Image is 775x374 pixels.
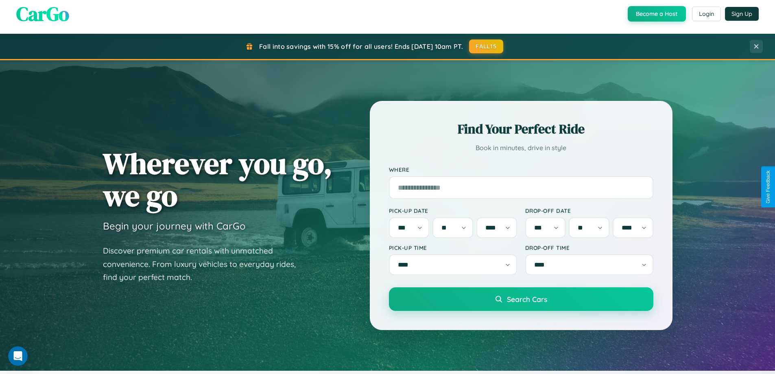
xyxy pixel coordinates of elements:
button: Become a Host [628,6,686,22]
label: Drop-off Date [525,207,653,214]
button: Search Cars [389,287,653,311]
p: Book in minutes, drive in style [389,142,653,154]
span: CarGo [16,0,69,27]
label: Pick-up Date [389,207,517,214]
span: Search Cars [507,295,547,304]
button: Login [692,7,721,21]
h3: Begin your journey with CarGo [103,220,246,232]
button: Sign Up [725,7,759,21]
h1: Wherever you go, we go [103,147,332,212]
button: FALL15 [469,39,503,53]
label: Where [389,166,653,173]
h2: Find Your Perfect Ride [389,120,653,138]
div: Give Feedback [765,171,771,203]
p: Discover premium car rentals with unmatched convenience. From luxury vehicles to everyday rides, ... [103,244,306,284]
span: Fall into savings with 15% off for all users! Ends [DATE] 10am PT. [259,42,463,50]
label: Pick-up Time [389,244,517,251]
iframe: Intercom live chat [8,346,28,366]
label: Drop-off Time [525,244,653,251]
